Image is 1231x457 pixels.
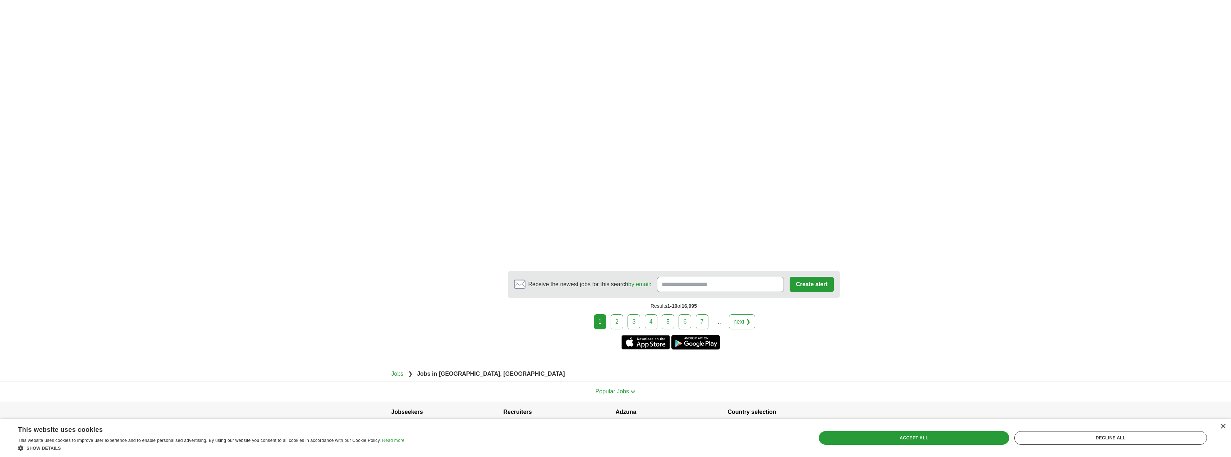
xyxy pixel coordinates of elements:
span: This website uses cookies to improve user experience and to enable personalised advertising. By u... [18,438,381,443]
a: by email [628,281,650,287]
a: 6 [679,314,691,329]
h4: Country selection [728,402,840,422]
a: 2 [611,314,623,329]
div: Results of [508,298,840,314]
a: Jobs [391,371,404,377]
div: Accept all [819,431,1009,445]
div: Close [1220,424,1226,429]
div: Decline all [1014,431,1207,445]
div: 1 [594,314,606,329]
div: Show details [18,444,404,452]
strong: Jobs in [GEOGRAPHIC_DATA], [GEOGRAPHIC_DATA] [417,371,565,377]
a: 4 [645,314,657,329]
a: Read more, opens a new window [382,438,404,443]
button: Create alert [790,277,833,292]
span: Show details [27,446,61,451]
a: Get the Android app [671,335,720,349]
span: ❯ [408,371,413,377]
a: 5 [662,314,674,329]
a: next ❯ [729,314,755,329]
div: This website uses cookies [18,423,386,434]
span: 1-10 [667,303,677,309]
span: Popular Jobs [596,388,629,394]
div: ... [711,315,726,329]
span: 16,995 [681,303,697,309]
a: 7 [696,314,708,329]
span: Receive the newest jobs for this search : [528,280,651,289]
a: 3 [628,314,640,329]
img: toggle icon [630,390,635,393]
a: Get the iPhone app [621,335,670,349]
